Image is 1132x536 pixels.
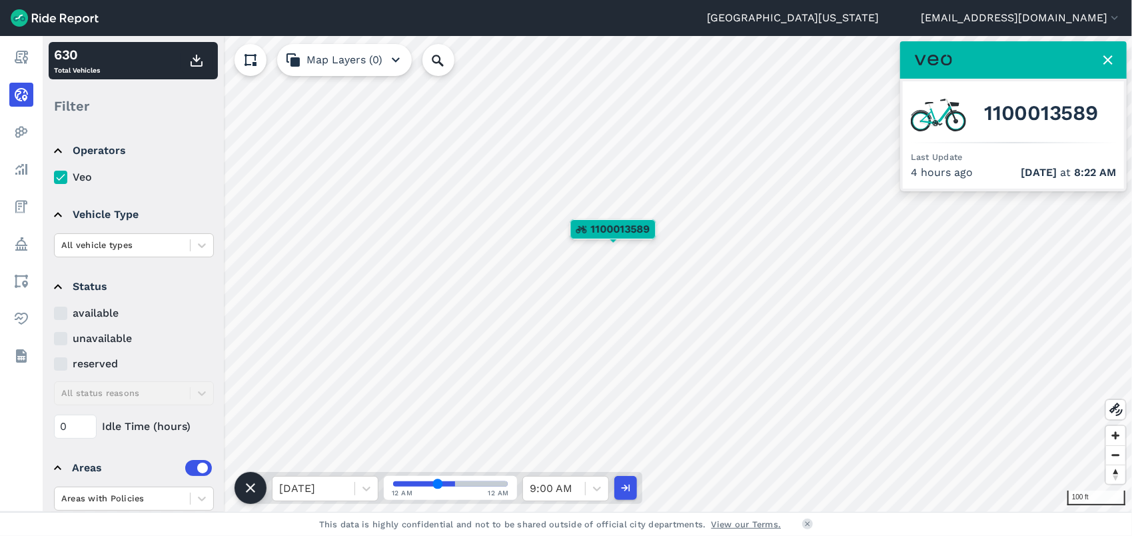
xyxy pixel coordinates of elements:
img: Ride Report [11,9,99,27]
span: 1100013589 [985,105,1099,121]
span: 8:22 AM [1074,166,1116,179]
span: 12 AM [392,488,413,498]
span: 12 AM [488,488,510,498]
div: 630 [54,45,100,65]
button: [EMAIL_ADDRESS][DOMAIN_NAME] [921,10,1121,26]
input: Search Location or Vehicles [422,44,476,76]
label: unavailable [54,331,214,347]
a: Fees [9,195,33,219]
a: Datasets [9,344,33,368]
span: 1100013589 [591,221,650,237]
div: 100 ft [1067,491,1125,505]
a: Areas [9,269,33,293]
div: Filter [49,85,218,127]
a: View our Terms. [712,518,782,531]
summary: Operators [54,132,212,169]
label: reserved [54,356,214,372]
summary: Vehicle Type [54,196,212,233]
button: Zoom out [1106,445,1125,465]
span: [DATE] [1021,166,1057,179]
button: Map Layers (0) [277,44,412,76]
a: Health [9,307,33,331]
summary: Status [54,268,212,305]
label: Veo [54,169,214,185]
img: Veo [915,51,952,69]
a: Heatmaps [9,120,33,144]
a: [GEOGRAPHIC_DATA][US_STATE] [707,10,879,26]
div: 4 hours ago [911,165,1116,181]
div: Total Vehicles [54,45,100,77]
summary: Areas [54,449,212,487]
label: available [54,305,214,321]
canvas: Map [43,36,1132,512]
a: Analyze [9,157,33,181]
button: Reset bearing to north [1106,465,1125,484]
img: Veo ebike [911,95,966,131]
a: Policy [9,232,33,256]
div: Areas [72,460,212,476]
div: Idle Time (hours) [54,415,214,439]
button: Zoom in [1106,426,1125,445]
a: Realtime [9,83,33,107]
span: at [1021,165,1116,181]
a: Report [9,45,33,69]
span: Last Update [911,152,963,162]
